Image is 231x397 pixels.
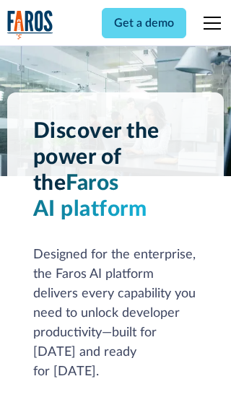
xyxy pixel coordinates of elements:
span: Faros AI platform [33,173,147,220]
div: Designed for the enterprise, the Faros AI platform delivers every capability you need to unlock d... [33,245,199,382]
a: Get a demo [102,8,186,38]
div: menu [195,6,224,40]
a: home [7,10,53,40]
h1: Discover the power of the [33,118,199,222]
img: Logo of the analytics and reporting company Faros. [7,10,53,40]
